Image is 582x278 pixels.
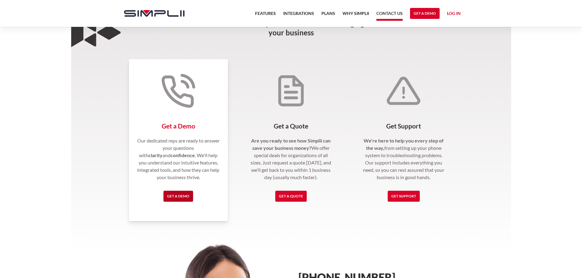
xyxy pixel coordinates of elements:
[376,10,403,21] a: Contact US
[364,138,444,151] strong: We're here to help you every step of the way,
[342,10,369,21] a: Why Simplii
[275,191,307,202] a: Get a Quote
[283,10,314,21] a: Integrations
[447,10,461,19] a: Log in
[136,122,221,130] h4: Get a Demo
[249,137,333,181] p: We offer special deals for organizations of all sizes. Just request a quote [DATE], and we'll get...
[410,8,440,19] a: Get a Demo
[148,152,163,158] strong: clarity
[321,10,335,21] a: Plans
[361,122,446,130] h4: Get Support
[388,191,420,202] a: Get Support
[175,19,407,37] strong: Discover the innovative ways to use Voice and Messaging to transform your business
[136,137,221,181] p: Our dedicated reps are ready to answer your questions with and . We'll help you understand our in...
[255,10,276,21] a: Features
[249,122,333,130] h4: Get a Quote
[251,138,331,151] strong: Are you ready to see how Simplii can save your business money?
[170,152,195,158] strong: confidence
[163,191,193,202] a: Get a Demo
[361,137,446,181] p: from setting up your phone system to troubleshooting problems. Our support includes everything yo...
[124,10,185,17] img: Simplii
